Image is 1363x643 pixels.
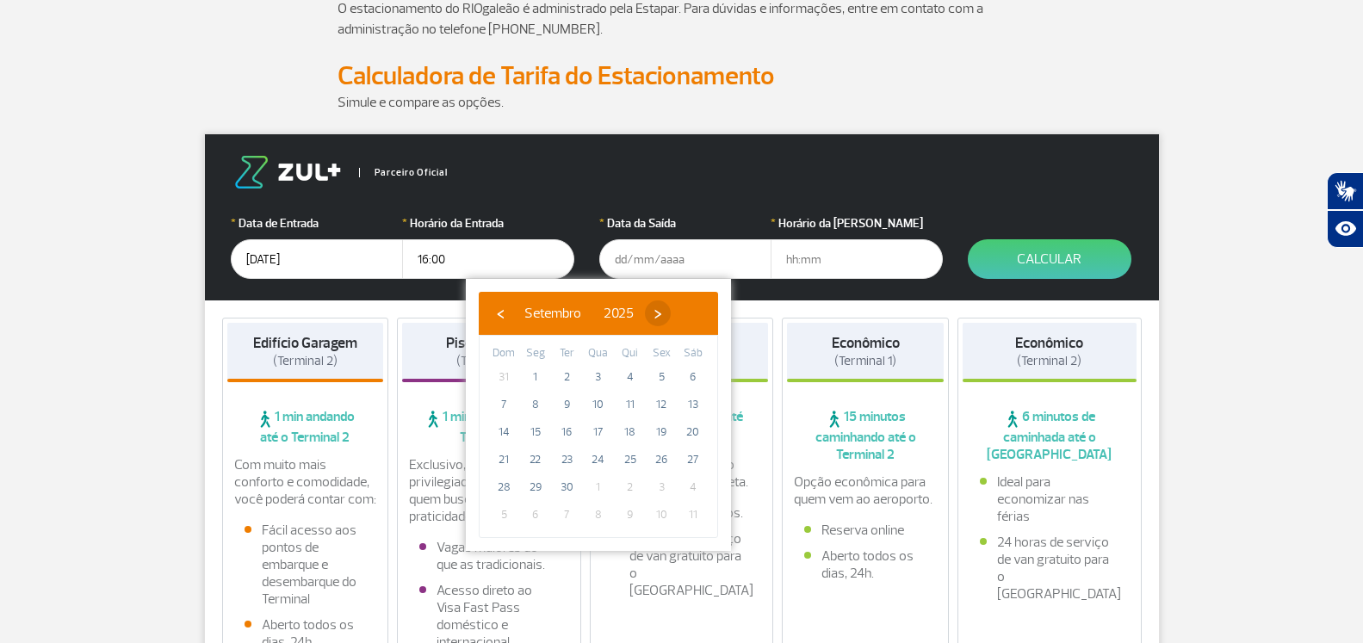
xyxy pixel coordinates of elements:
[616,501,644,529] span: 9
[583,344,615,363] th: weekday
[231,156,344,189] img: logo-zul.png
[273,353,338,369] span: (Terminal 2)
[231,214,403,232] label: Data de Entrada
[832,334,900,352] strong: Econômico
[616,446,644,473] span: 25
[1327,172,1363,210] button: Abrir tradutor de língua de sinais.
[677,344,709,363] th: weekday
[402,214,574,232] label: Horário da Entrada
[585,501,612,529] span: 8
[524,305,581,322] span: Setembro
[604,305,634,322] span: 2025
[522,501,549,529] span: 6
[231,239,403,279] input: dd/mm/aaaa
[490,418,517,446] span: 14
[612,530,752,599] li: 24 horas de serviço de van gratuito para o [GEOGRAPHIC_DATA]
[599,239,771,279] input: dd/mm/aaaa
[338,60,1026,92] h2: Calculadora de Tarifa do Estacionamento
[466,279,731,551] bs-datepicker-container: calendar
[490,391,517,418] span: 7
[553,446,580,473] span: 23
[679,446,707,473] span: 27
[551,344,583,363] th: weekday
[338,92,1026,113] p: Simule e compare as opções.
[522,473,549,501] span: 29
[522,391,549,418] span: 8
[513,300,592,326] button: Setembro
[679,473,707,501] span: 4
[553,501,580,529] span: 7
[1015,334,1083,352] strong: Econômico
[585,363,612,391] span: 3
[679,363,707,391] span: 6
[647,501,675,529] span: 10
[614,344,646,363] th: weekday
[963,408,1137,463] span: 6 minutos de caminhada até o [GEOGRAPHIC_DATA]
[359,168,448,177] span: Parceiro Oficial
[647,446,675,473] span: 26
[980,473,1119,525] li: Ideal para economizar nas férias
[968,239,1131,279] button: Calcular
[553,391,580,418] span: 9
[787,408,944,463] span: 15 minutos caminhando até o Terminal 2
[245,522,367,608] li: Fácil acesso aos pontos de embarque e desembarque do Terminal
[585,418,612,446] span: 17
[616,391,644,418] span: 11
[488,344,520,363] th: weekday
[490,446,517,473] span: 21
[771,214,943,232] label: Horário da [PERSON_NAME]
[520,344,552,363] th: weekday
[234,456,377,508] p: Com muito mais conforto e comodidade, você poderá contar com:
[522,446,549,473] span: 22
[1017,353,1081,369] span: (Terminal 2)
[522,418,549,446] span: 15
[679,501,707,529] span: 11
[1327,172,1363,248] div: Plugin de acessibilidade da Hand Talk.
[679,391,707,418] span: 13
[522,363,549,391] span: 1
[402,408,576,446] span: 1 min andando até o Terminal 2
[490,501,517,529] span: 5
[804,522,926,539] li: Reserva online
[585,473,612,501] span: 1
[487,300,513,326] button: ‹
[456,353,521,369] span: (Terminal 2)
[980,534,1119,603] li: 24 horas de serviço de van gratuito para o [GEOGRAPHIC_DATA]
[490,363,517,391] span: 31
[490,473,517,501] span: 28
[599,214,771,232] label: Data da Saída
[645,300,671,326] button: ›
[616,473,644,501] span: 2
[585,391,612,418] span: 10
[616,363,644,391] span: 4
[647,391,675,418] span: 12
[834,353,896,369] span: (Terminal 1)
[616,418,644,446] span: 18
[647,473,675,501] span: 3
[553,473,580,501] span: 30
[553,418,580,446] span: 16
[804,547,926,582] li: Aberto todos os dias, 24h.
[771,239,943,279] input: hh:mm
[647,363,675,391] span: 5
[592,300,645,326] button: 2025
[1327,210,1363,248] button: Abrir recursos assistivos.
[446,334,531,352] strong: Piso Premium
[647,418,675,446] span: 19
[487,302,671,319] bs-datepicker-navigation-view: ​ ​ ​
[553,363,580,391] span: 2
[646,344,678,363] th: weekday
[402,239,574,279] input: hh:mm
[794,473,937,508] p: Opção econômica para quem vem ao aeroporto.
[419,539,559,573] li: Vagas maiores do que as tradicionais.
[253,334,357,352] strong: Edifício Garagem
[585,446,612,473] span: 24
[227,408,384,446] span: 1 min andando até o Terminal 2
[679,418,707,446] span: 20
[409,456,569,525] p: Exclusivo, com localização privilegiada e ideal para quem busca conforto e praticidade.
